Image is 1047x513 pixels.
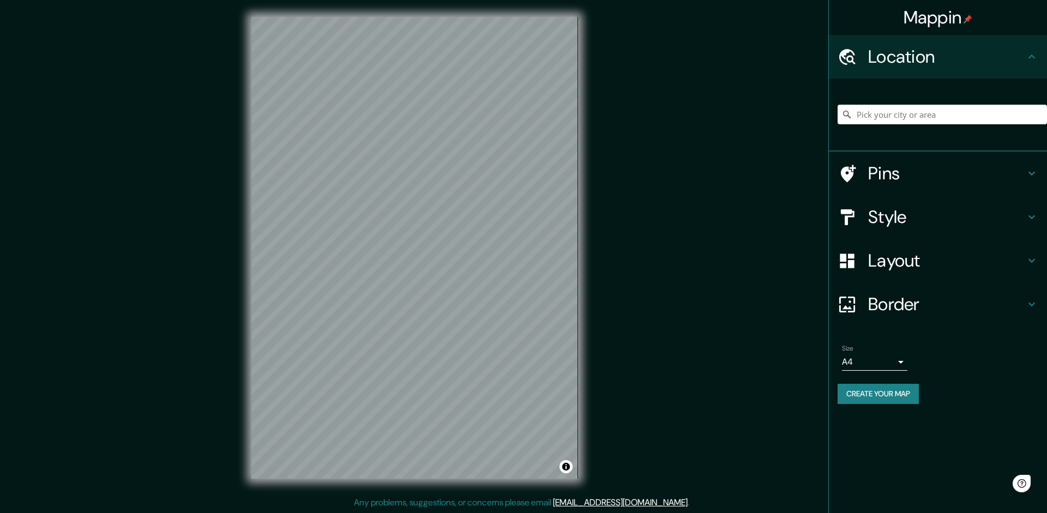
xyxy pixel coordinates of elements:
h4: Pins [868,162,1025,184]
h4: Mappin [904,7,973,28]
button: Create your map [838,384,919,404]
h4: Style [868,206,1025,228]
a: [EMAIL_ADDRESS][DOMAIN_NAME] [553,497,688,508]
div: Border [829,282,1047,326]
input: Pick your city or area [838,105,1047,124]
div: Layout [829,239,1047,282]
div: Style [829,195,1047,239]
img: pin-icon.png [964,15,972,23]
h4: Location [868,46,1025,68]
iframe: Help widget launcher [950,470,1035,501]
div: . [689,496,691,509]
div: Location [829,35,1047,79]
h4: Layout [868,250,1025,271]
canvas: Map [251,17,578,479]
div: A4 [842,353,907,371]
div: . [691,496,693,509]
h4: Border [868,293,1025,315]
div: Pins [829,152,1047,195]
button: Toggle attribution [559,460,573,473]
p: Any problems, suggestions, or concerns please email . [354,496,689,509]
label: Size [842,344,853,353]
